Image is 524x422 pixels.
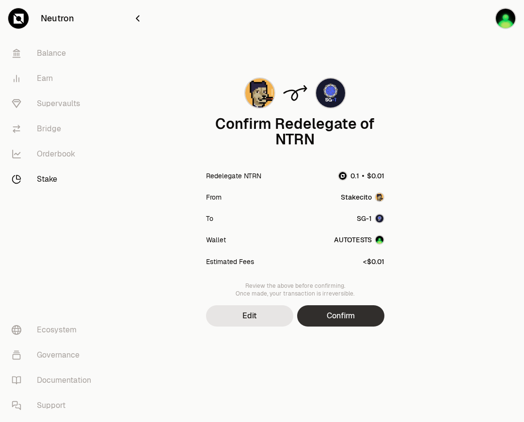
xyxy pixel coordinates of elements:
img: AUTOTESTS [496,9,515,28]
div: SG-1 [357,214,372,223]
img: SG-1 Logo [316,78,345,108]
a: Earn [4,66,105,91]
div: Review the above before confirming. Once made, your transaction is irreversible. [206,282,384,297]
a: Support [4,393,105,418]
a: Documentation [4,368,105,393]
a: Governance [4,343,105,368]
div: From [206,192,222,202]
div: To [206,214,213,223]
img: Account Image [376,236,383,244]
a: Supervaults [4,91,105,116]
button: Confirm [297,305,384,327]
div: Estimated Fees [206,257,254,266]
button: AUTOTESTSAccount Image [334,235,384,245]
div: Confirm Redelegate of NTRN [206,116,384,147]
div: Stakecito [341,192,372,202]
a: Balance [4,41,105,66]
img: SG-1 Logo [376,215,383,222]
a: Orderbook [4,141,105,167]
a: Ecosystem [4,317,105,343]
img: Stakecito Logo [245,78,274,108]
div: Redelegate NTRN [206,171,261,181]
img: Stakecito Logo [376,193,383,201]
img: NTRN Logo [339,172,347,180]
button: Edit [206,305,293,327]
a: Stake [4,167,105,192]
a: Bridge [4,116,105,141]
div: AUTOTESTS [334,235,372,245]
div: Wallet [206,235,226,245]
